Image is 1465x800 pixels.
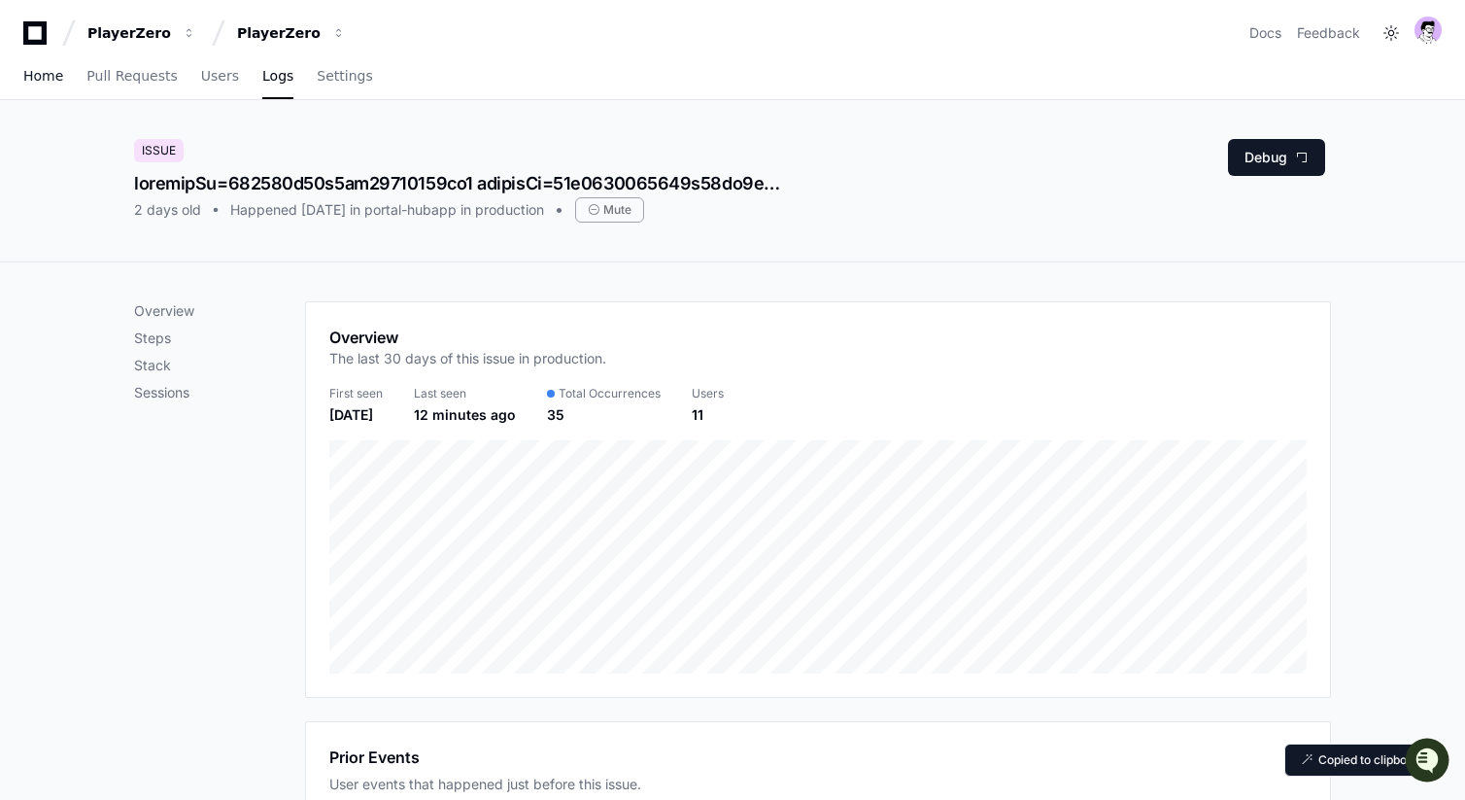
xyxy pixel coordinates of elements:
span: Home [23,70,63,82]
app-pz-page-link-header: Overview [329,326,1307,380]
div: Start new chat [66,145,319,164]
p: Overview [134,301,305,321]
div: loremipSu=682580d50s5am29710159co1 adipisCi=51e0630065649s58do9e0tem inc.utlabo.etdolo.MagNaaliqu... [134,170,787,197]
h1: Overview [329,326,606,349]
span: Users [201,70,239,82]
p: The last 30 days of this issue in production. [329,349,606,368]
a: Settings [317,54,372,99]
div: First seen [329,386,383,401]
button: Start new chat [330,151,354,174]
a: Logs [262,54,293,99]
p: Stack [134,356,305,375]
p: Copied to clipboard [1318,752,1425,768]
span: Total Occurrences [559,386,661,401]
div: Issue [134,139,184,162]
div: User events that happened just before this issue. [329,775,1307,794]
div: We're available if you need us! [66,164,246,180]
a: Docs [1249,23,1281,43]
div: 12 minutes ago [414,405,516,425]
button: PlayerZero [229,16,354,51]
div: Mute [575,197,644,223]
h1: Prior Events [329,746,420,769]
button: Feedback [1297,23,1360,43]
img: 1756235613930-3d25f9e4-fa56-45dd-b3ad-e072dfbd1548 [19,145,54,180]
div: Happened [DATE] in portal-hubapp in production [230,200,544,220]
button: PlayerZero [80,16,204,51]
div: 35 [547,405,661,425]
a: Powered byPylon [137,203,235,219]
div: 11 [692,405,724,425]
a: Pull Requests [86,54,177,99]
div: [DATE] [329,405,383,425]
p: Steps [134,329,305,348]
span: Logs [262,70,293,82]
span: Settings [317,70,372,82]
iframe: Open customer support [1403,736,1455,788]
div: Users [692,386,724,401]
a: Home [23,54,63,99]
button: Debug [1228,139,1325,176]
span: Pull Requests [86,70,177,82]
span: Pylon [193,204,235,219]
div: Welcome [19,78,354,109]
p: Sessions [134,383,305,402]
img: PlayerZero [19,19,58,58]
div: PlayerZero [87,23,171,43]
div: PlayerZero [237,23,321,43]
div: 2 days old [134,200,201,220]
a: Users [201,54,239,99]
div: Last seen [414,386,516,401]
img: avatar [1414,17,1442,44]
